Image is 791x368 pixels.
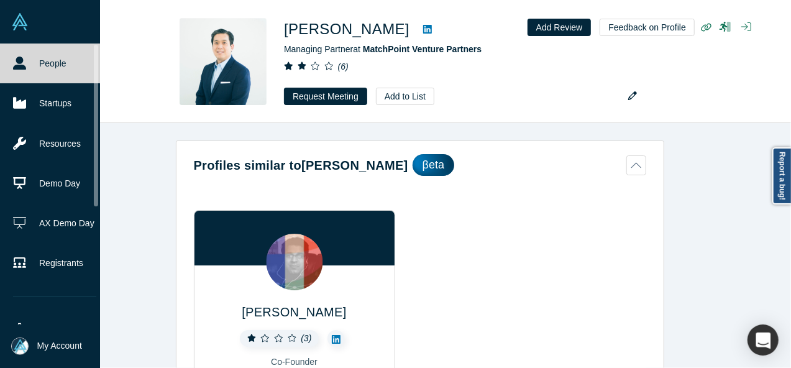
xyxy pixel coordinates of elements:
[363,44,482,54] a: MatchPoint Venture Partners
[338,62,349,71] i: ( 6 )
[301,333,311,343] i: ( 3 )
[242,305,346,319] a: [PERSON_NAME]
[37,339,82,352] span: My Account
[11,13,29,30] img: Alchemist Vault Logo
[194,156,408,175] h2: Profiles similar to [PERSON_NAME]
[11,338,82,355] button: My Account
[266,234,322,290] img: Krishna Yadappanavar's Profile Image
[284,44,482,54] span: Managing Partner at
[271,357,318,367] span: Co-Founder
[284,88,367,105] button: Request Meeting
[772,147,791,205] a: Report a bug!
[413,154,454,176] div: βeta
[528,19,592,36] button: Add Review
[194,154,646,176] button: Profiles similar to[PERSON_NAME]βeta
[284,18,409,40] h1: [PERSON_NAME]
[180,18,267,105] img: Brian Yeh's Profile Image
[376,88,434,105] button: Add to List
[11,338,29,355] img: Mia Scott's Account
[600,19,695,36] button: Feedback on Profile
